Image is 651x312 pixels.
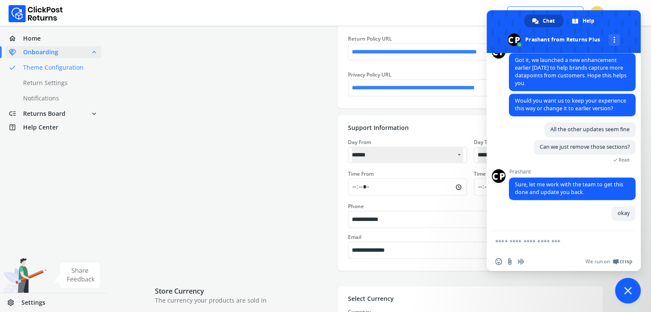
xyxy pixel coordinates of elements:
label: Time From [348,170,374,177]
span: Onboarding [23,48,58,56]
a: doneTheme Configuration [5,62,112,74]
span: Can we just remove those sections? [540,143,630,150]
span: Send a file [506,258,513,265]
span: Settings [21,298,45,307]
span: Got it, we launched a new enhancement earlier [DATE] to help brands capture more datapoints from ... [515,56,627,87]
div: Day To [474,139,593,146]
p: Support Information [348,124,593,132]
span: Sure, let me work with the team to get this done and update you back. [515,181,623,196]
label: Return Policy URL [348,35,392,42]
span: visibility [511,7,519,19]
span: Crisp [620,258,632,265]
div: Help [564,15,603,27]
div: Chat [524,15,563,27]
span: Help [583,15,595,27]
label: Phone [348,203,364,210]
span: Home [23,34,41,43]
label: Privacy Policy URL [348,71,392,78]
span: D [590,6,604,20]
span: We run on [586,258,610,265]
img: share feedback [54,263,100,288]
span: Chat [543,15,555,27]
a: Return Settings [5,77,112,89]
span: Would you want us to keep your experience this way or change it to earlier version? [515,97,626,112]
div: More channels [608,34,620,46]
div: Close chat [615,278,641,303]
span: done [9,62,16,74]
span: Audio message [517,258,524,265]
span: okay [618,209,630,217]
div: dogtra-test [590,6,639,20]
span: home [9,32,23,44]
p: The currency your products are sold in [155,296,329,305]
p: Store Currency [155,286,329,296]
span: low_priority [9,108,23,120]
span: expand_more [90,108,98,120]
div: Day From [348,139,467,146]
a: Notifications [5,92,112,104]
label: Time To [474,170,493,177]
img: Logo [9,5,63,22]
span: Returns Board [23,109,65,118]
span: All the other updates seem fine [550,126,630,133]
span: settings [7,297,21,309]
a: visibilityPreview Return Page [507,6,583,19]
span: Read [618,157,630,163]
a: help_centerHelp Center [5,121,101,133]
span: handshake [9,46,23,58]
a: We run onCrisp [586,258,632,265]
a: homeHome [5,32,101,44]
p: Select Currency [348,294,593,303]
span: help_center [9,121,23,133]
textarea: Compose your message... [495,238,613,246]
span: Help Center [23,123,58,132]
span: Prashant [509,169,636,175]
label: Email [348,233,361,241]
span: expand_less [90,46,98,58]
span: Insert an emoji [495,258,502,265]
